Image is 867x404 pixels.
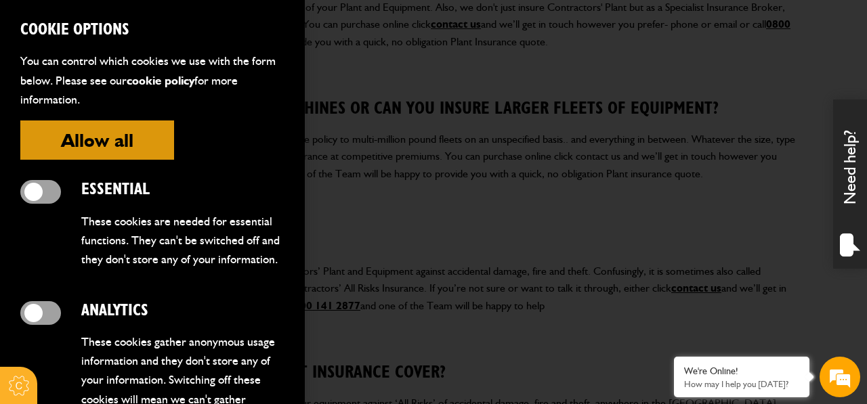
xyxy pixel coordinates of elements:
button: Allow all [20,120,174,160]
em: Start Chat [184,311,246,330]
img: d_20077148190_company_1631870298795_20077148190 [23,75,57,94]
div: Need help? [833,99,867,269]
a: cookie policy [127,73,194,87]
div: We're Online! [684,365,799,377]
p: How may I help you today? [684,379,799,389]
div: Minimize live chat window [222,7,255,39]
input: Enter your last name [18,125,247,155]
textarea: Type your message and hit 'Enter' [18,245,247,292]
input: Enter your phone number [18,205,247,235]
h2: Cookie Options [20,20,284,40]
h2: Analytics [81,301,284,321]
p: You can control which cookies we use with the form below. Please see our for more information. [20,51,284,108]
input: Enter your email address [18,165,247,195]
h2: Essential [81,180,284,200]
p: These cookies are needed for essential functions. They can't be switched off and they don't store... [81,212,284,269]
div: Chat with us now [70,76,228,93]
